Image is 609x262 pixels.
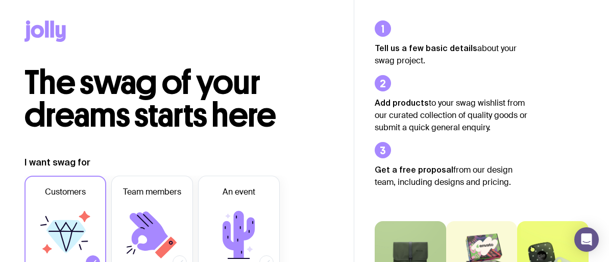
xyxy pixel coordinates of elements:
p: to your swag wishlist from our curated collection of quality goods or submit a quick general enqu... [375,97,528,134]
div: Open Intercom Messenger [574,227,599,252]
strong: Add products [375,98,429,107]
label: I want swag for [25,156,90,169]
p: from our design team, including designs and pricing. [375,163,528,188]
span: The swag of your dreams starts here [25,62,276,135]
strong: Get a free proposal [375,165,453,174]
span: An event [223,186,255,198]
span: Customers [45,186,86,198]
span: Team members [123,186,181,198]
p: about your swag project. [375,42,528,67]
strong: Tell us a few basic details [375,43,477,53]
